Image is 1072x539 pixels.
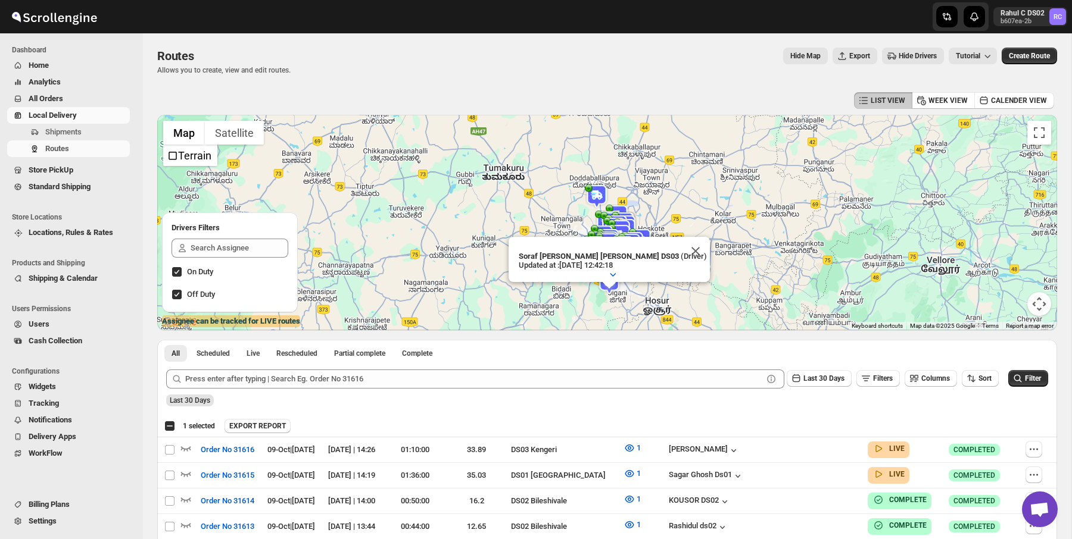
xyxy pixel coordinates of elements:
button: Delivery Apps [7,428,130,445]
button: 1 [616,515,648,534]
span: Tutorial [956,52,980,60]
span: Last 30 Days [803,374,844,383]
button: Widgets [7,378,130,395]
button: Order No 31615 [194,466,261,485]
span: WorkFlow [29,449,63,457]
button: User menu [993,7,1067,26]
button: Home [7,57,130,74]
span: Local Delivery [29,111,77,120]
span: 1 [637,520,641,529]
a: Open this area in Google Maps (opens a new window) [160,315,200,330]
span: Order No 31616 [201,444,254,456]
div: 35.03 [449,469,504,481]
p: b607ea-2b [1001,18,1045,25]
span: Order No 31615 [201,469,254,481]
div: [DATE] | 14:00 [328,495,381,507]
button: 1 [616,464,648,483]
button: Order No 31616 [194,440,261,459]
button: Toggle fullscreen view [1027,121,1051,145]
div: 00:50:00 [388,495,442,507]
button: Filter [1008,370,1048,387]
span: LIST VIEW [871,96,905,105]
button: All Orders [7,90,130,107]
button: Analytics [7,74,130,90]
b: COMPLETE [889,521,927,529]
button: LIVE [872,468,905,480]
span: Routes [157,49,194,63]
h2: Drivers Filters [172,222,288,234]
button: Close [681,237,710,265]
button: Shipping & Calendar [7,270,130,287]
span: Delivery Apps [29,432,76,441]
span: Settings [29,516,57,525]
span: Hide Drivers [899,51,937,61]
span: 1 [637,443,641,452]
button: Tutorial [949,48,997,64]
div: DS03 Kengeri [511,444,616,456]
p: Allows you to create, view and edit routes. [157,65,291,75]
p: Rahul C DS02 [1001,8,1045,18]
button: Show street map [163,121,205,145]
span: Columns [921,374,950,383]
button: CALENDER VIEW [974,92,1054,109]
div: 33.89 [449,444,504,456]
button: Rashidul ds02 [669,521,728,533]
span: Hide Map [790,51,821,61]
span: Store Locations [12,212,135,222]
div: 01:10:00 [388,444,442,456]
span: 1 [637,469,641,478]
button: LIVE [872,443,905,455]
span: Last 30 Days [170,396,210,405]
button: WorkFlow [7,445,130,462]
button: Export [833,48,877,64]
span: Users Permissions [12,304,135,314]
span: WEEK VIEW [928,96,968,105]
label: Terrain [178,149,211,162]
label: Assignee can be tracked for LIVE routes [162,315,300,327]
div: [DATE] | 13:44 [328,521,381,532]
span: All [172,349,180,358]
span: 09-Oct | [DATE] [267,445,315,454]
span: Sort [978,374,992,383]
button: Tracking [7,395,130,412]
span: Configurations [12,366,135,376]
button: LIST VIEW [854,92,912,109]
span: Users [29,319,49,328]
span: Shipments [45,127,82,136]
span: Products and Shipping [12,258,135,268]
span: 09-Oct | [DATE] [267,496,315,505]
button: [PERSON_NAME] [669,444,740,456]
div: 01:36:00 [388,469,442,481]
button: EXPORT REPORT [225,419,291,433]
span: Filters [873,374,893,383]
span: Partial complete [334,349,385,358]
img: ScrollEngine [10,2,99,32]
button: Last 30 Days [787,370,852,387]
span: Billing Plans [29,500,70,509]
div: 12.65 [449,521,504,532]
div: 00:44:00 [388,521,442,532]
span: Notifications [29,415,72,424]
div: [DATE] | 14:26 [328,444,381,456]
button: Sagar Ghosh Ds01 [669,470,744,482]
span: Export [849,51,870,61]
button: Cash Collection [7,333,130,349]
span: Routes [45,144,69,153]
div: [DATE] | 14:19 [328,469,381,481]
button: All routes [164,345,187,362]
a: Report a map error [1006,322,1054,329]
span: Dashboard [12,45,135,55]
span: Complete [402,349,432,358]
div: DS02 Bileshivale [511,521,616,532]
span: COMPLETED [953,522,995,531]
button: Hide Drivers [882,48,944,64]
button: 1 [616,490,648,509]
button: Sort [962,370,999,387]
div: Open chat [1022,491,1058,527]
span: Analytics [29,77,61,86]
button: Routes [7,140,130,157]
div: DS02 Bileshivale [511,495,616,507]
button: Show satellite imagery [205,121,264,145]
